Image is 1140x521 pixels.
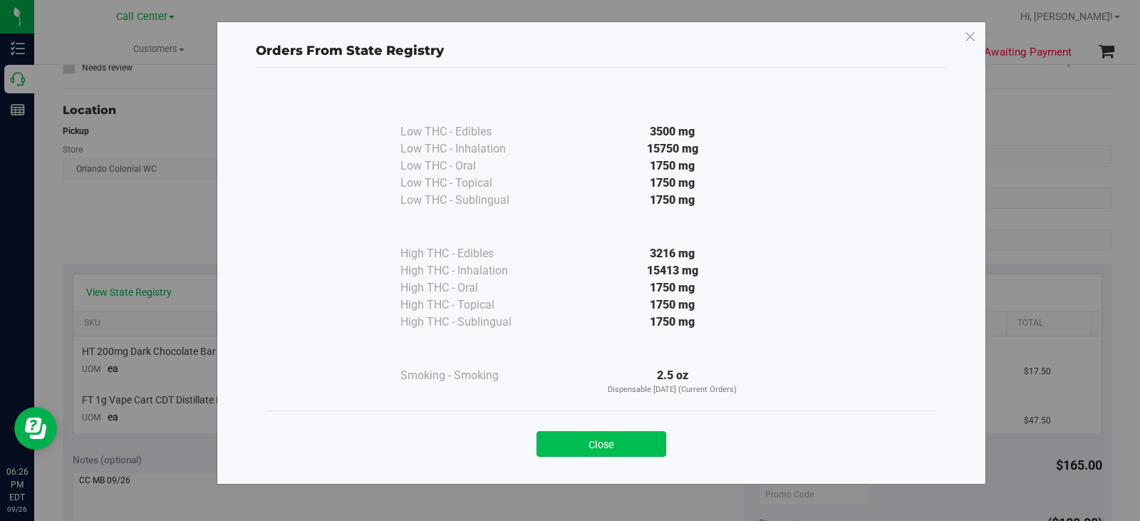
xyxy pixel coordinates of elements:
[400,175,543,192] div: Low THC - Topical
[543,296,802,314] div: 1750 mg
[543,384,802,396] p: Dispensable [DATE] (Current Orders)
[400,140,543,158] div: Low THC - Inhalation
[543,175,802,192] div: 1750 mg
[14,407,57,450] iframe: Resource center
[543,367,802,396] div: 2.5 oz
[543,314,802,331] div: 1750 mg
[543,140,802,158] div: 15750 mg
[256,43,444,58] span: Orders From State Registry
[543,279,802,296] div: 1750 mg
[543,245,802,262] div: 3216 mg
[400,192,543,209] div: Low THC - Sublingual
[400,296,543,314] div: High THC - Topical
[400,367,543,384] div: Smoking - Smoking
[543,262,802,279] div: 15413 mg
[400,245,543,262] div: High THC - Edibles
[543,192,802,209] div: 1750 mg
[400,262,543,279] div: High THC - Inhalation
[400,158,543,175] div: Low THC - Oral
[537,431,666,457] button: Close
[400,123,543,140] div: Low THC - Edibles
[400,314,543,331] div: High THC - Sublingual
[543,123,802,140] div: 3500 mg
[400,279,543,296] div: High THC - Oral
[543,158,802,175] div: 1750 mg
